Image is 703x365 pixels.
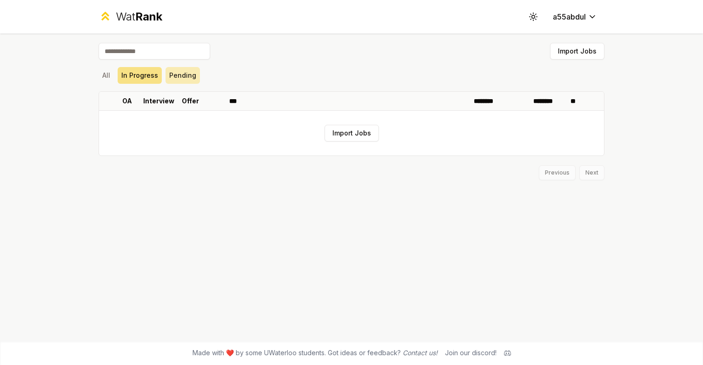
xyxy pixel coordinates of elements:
[325,125,379,142] button: Import Jobs
[99,9,162,24] a: WatRank
[182,96,199,106] p: Offer
[403,349,438,357] a: Contact us!
[550,43,604,60] button: Import Jobs
[192,348,438,358] span: Made with ❤️ by some UWaterloo students. Got ideas or feedback?
[122,96,132,106] p: OA
[143,96,174,106] p: Interview
[135,10,162,23] span: Rank
[553,11,586,22] span: a55abdul
[99,67,114,84] button: All
[445,348,497,358] div: Join our discord!
[166,67,200,84] button: Pending
[118,67,162,84] button: In Progress
[545,8,604,25] button: a55abdul
[116,9,162,24] div: Wat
